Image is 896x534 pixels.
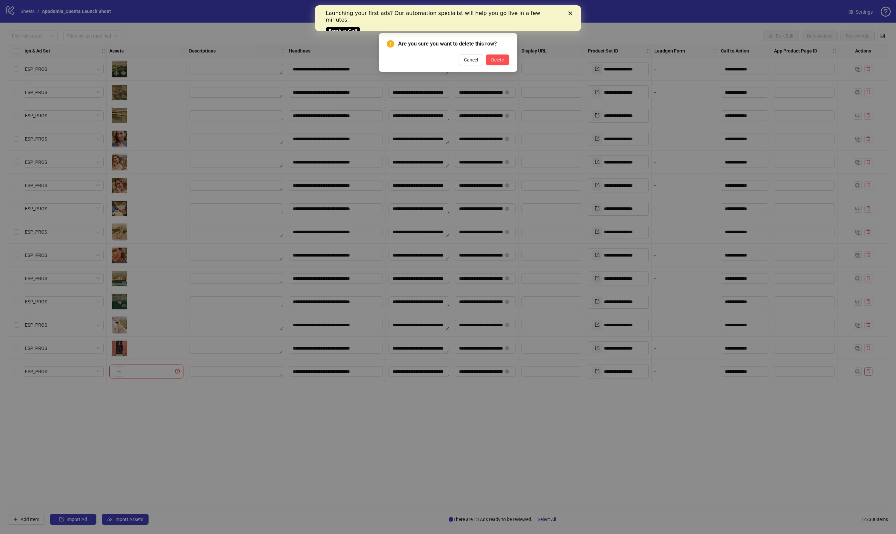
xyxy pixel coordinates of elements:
[459,54,483,65] button: Cancel
[315,5,581,31] iframe: Intercom live chat banner
[11,22,45,30] a: Book a Call
[491,57,504,62] span: Delete
[398,40,509,48] span: Are you sure you want to delete this row?
[253,6,260,10] div: Close
[387,40,394,48] span: exclamation-circle
[464,57,478,62] span: Cancel
[486,54,509,65] button: Delete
